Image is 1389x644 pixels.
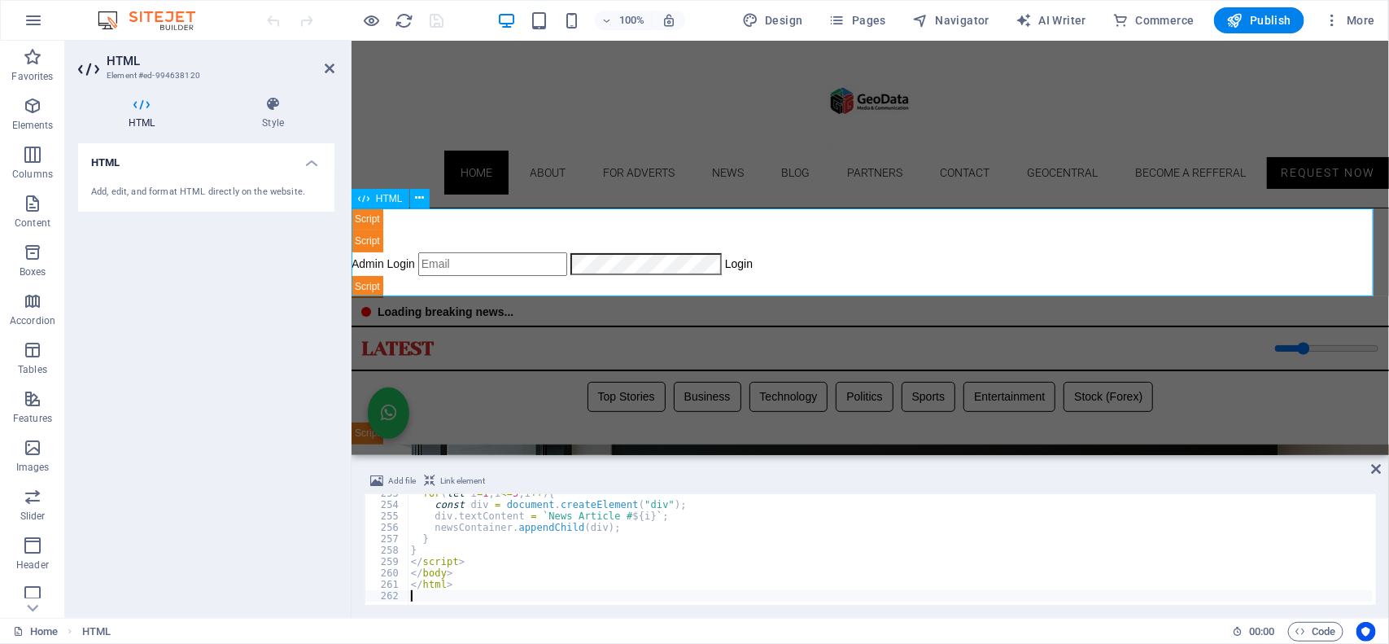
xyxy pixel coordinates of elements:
[1249,622,1274,642] span: 00 00
[1356,622,1376,642] button: Usercentrics
[440,471,485,491] span: Link element
[1317,7,1382,33] button: More
[91,186,321,199] div: Add, edit, and format HTML directly on the website.
[422,471,487,491] button: Link element
[82,622,111,642] nav: breadcrumb
[1112,12,1195,28] span: Commerce
[365,556,409,567] div: 259
[388,471,416,491] span: Add file
[365,545,409,556] div: 258
[78,143,334,173] h4: HTML
[365,590,409,602] div: 262
[1106,7,1201,33] button: Commerce
[94,11,216,30] img: Editor Logo
[365,499,409,510] div: 254
[395,11,414,30] i: Reload page
[829,12,886,28] span: Pages
[823,7,893,33] button: Pages
[906,7,996,33] button: Navigator
[376,194,403,204] span: HTML
[1295,622,1336,642] span: Code
[20,265,46,278] p: Boxes
[368,471,418,491] button: Add file
[1324,12,1375,28] span: More
[82,622,111,642] span: Click to select. Double-click to edit
[912,12,989,28] span: Navigator
[1009,7,1093,33] button: AI Writer
[365,567,409,579] div: 260
[212,96,334,130] h4: Style
[742,12,803,28] span: Design
[1288,622,1343,642] button: Code
[365,510,409,522] div: 255
[16,559,49,572] p: Header
[595,11,653,30] button: 100%
[362,11,382,30] button: Click here to leave preview mode and continue editing
[365,533,409,545] div: 257
[107,68,302,83] h3: Element #ed-994638120
[1227,12,1291,28] span: Publish
[18,363,47,376] p: Tables
[12,119,54,132] p: Elements
[1214,7,1304,33] button: Publish
[619,11,645,30] h6: 100%
[15,217,50,230] p: Content
[11,70,53,83] p: Favorites
[13,412,52,425] p: Features
[1016,12,1086,28] span: AI Writer
[20,510,46,523] p: Slider
[12,168,53,181] p: Columns
[1260,625,1263,637] span: :
[78,96,212,130] h4: HTML
[395,11,414,30] button: reload
[16,461,50,474] p: Images
[662,13,676,28] i: On resize automatically adjust zoom level to fit chosen device.
[736,7,810,33] div: Design (Ctrl+Alt+Y)
[736,7,810,33] button: Design
[13,622,58,642] a: Click to cancel selection. Double-click to open Pages
[365,579,409,590] div: 261
[1232,622,1275,642] h6: Session time
[365,522,409,533] div: 256
[67,212,216,234] input: Email
[107,54,334,68] h2: HTML
[10,314,55,327] p: Accordion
